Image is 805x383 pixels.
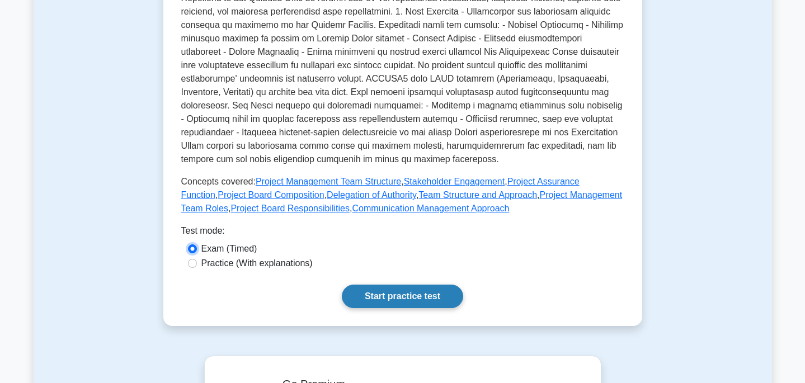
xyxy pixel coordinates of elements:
a: Communication Management Approach [352,204,509,213]
a: Project Management Team Structure [256,177,401,186]
p: Concepts covered: , , , , , , , , [181,175,624,215]
a: Project Management Team Roles [181,190,623,213]
label: Exam (Timed) [201,242,257,256]
a: Project Board Composition [218,190,324,200]
label: Practice (With explanations) [201,257,313,270]
a: Team Structure and Approach [418,190,537,200]
a: Stakeholder Engagement [404,177,505,186]
a: Delegation of Authority [327,190,416,200]
a: Start practice test [342,285,463,308]
a: Project Board Responsibilities [230,204,350,213]
div: Test mode: [181,224,624,242]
